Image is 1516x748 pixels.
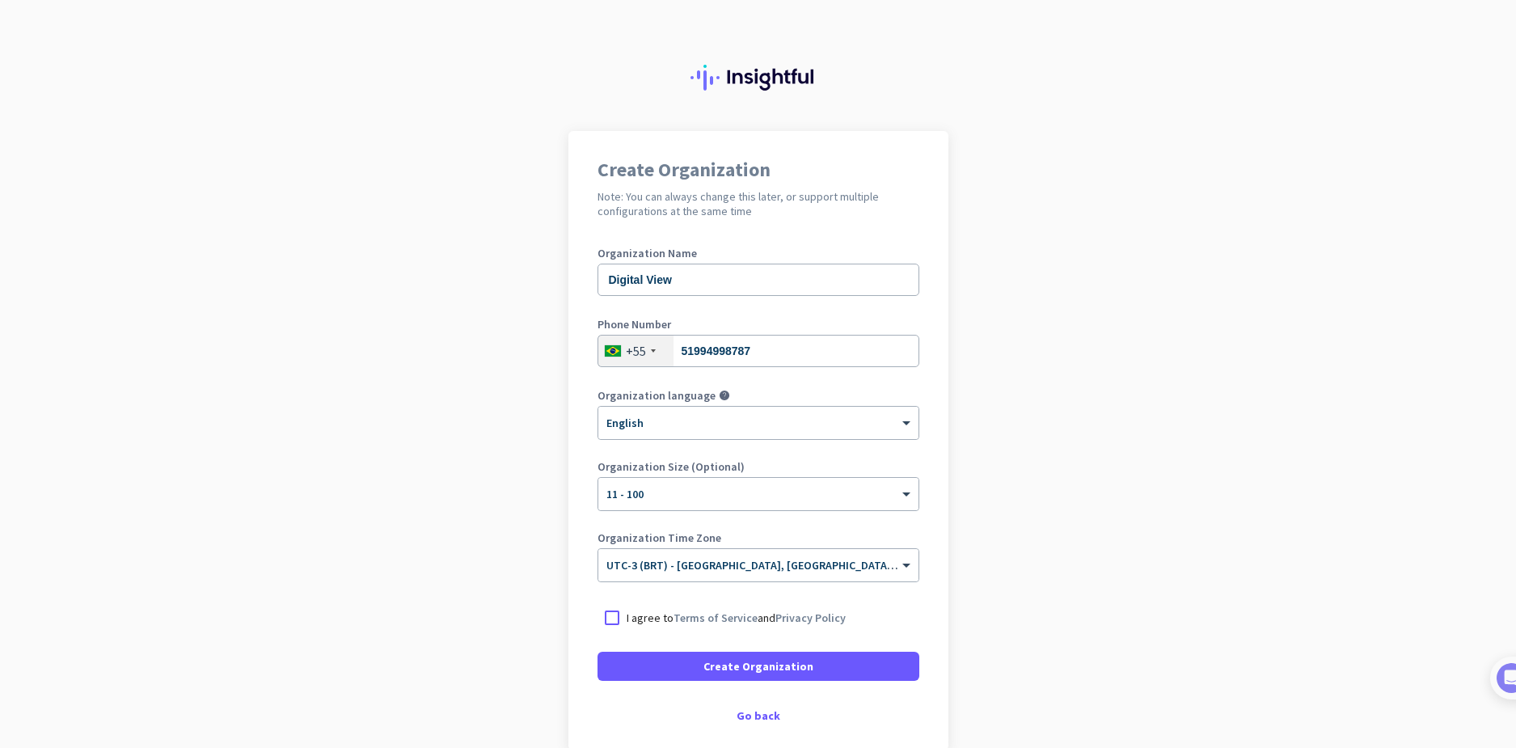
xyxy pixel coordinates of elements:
label: Organization Size (Optional) [598,461,919,472]
a: Privacy Policy [775,611,846,625]
label: Organization language [598,390,716,401]
label: Organization Name [598,247,919,259]
div: +55 [626,343,646,359]
label: Phone Number [598,319,919,330]
label: Organization Time Zone [598,532,919,543]
span: Create Organization [703,658,813,674]
div: Go back [598,710,919,721]
input: 11 2345-6789 [598,335,919,367]
i: help [719,390,730,401]
h2: Note: You can always change this later, or support multiple configurations at the same time [598,189,919,218]
h1: Create Organization [598,160,919,180]
p: I agree to and [627,610,846,626]
button: Create Organization [598,652,919,681]
a: Terms of Service [674,611,758,625]
input: What is the name of your organization? [598,264,919,296]
img: Insightful [690,65,826,91]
